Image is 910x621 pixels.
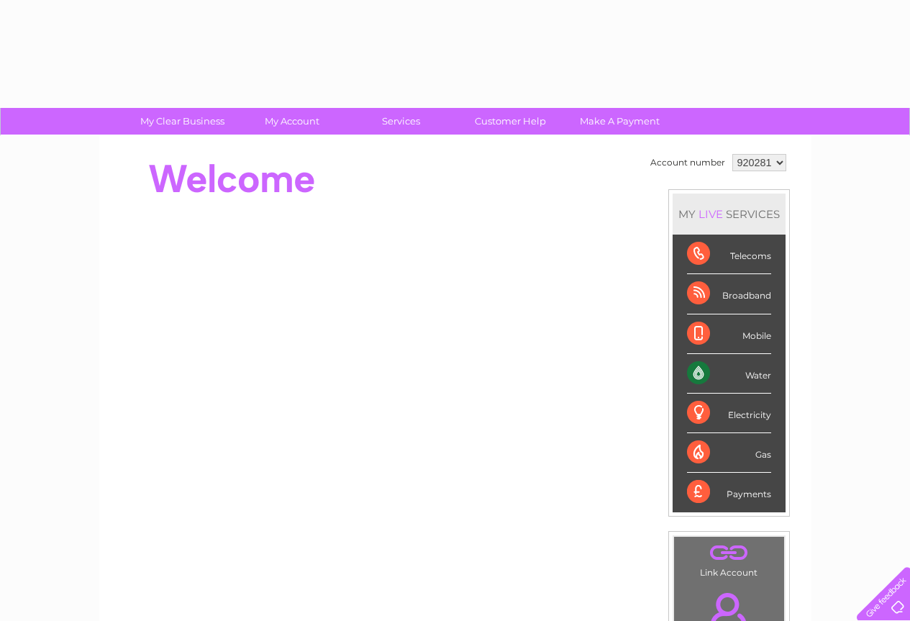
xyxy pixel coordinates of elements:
[451,108,570,135] a: Customer Help
[687,473,771,512] div: Payments
[678,540,781,566] a: .
[687,354,771,394] div: Water
[687,314,771,354] div: Mobile
[647,150,729,175] td: Account number
[123,108,242,135] a: My Clear Business
[232,108,351,135] a: My Account
[687,433,771,473] div: Gas
[687,274,771,314] div: Broadband
[673,194,786,235] div: MY SERVICES
[342,108,460,135] a: Services
[560,108,679,135] a: Make A Payment
[696,207,726,221] div: LIVE
[687,394,771,433] div: Electricity
[673,536,785,581] td: Link Account
[687,235,771,274] div: Telecoms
